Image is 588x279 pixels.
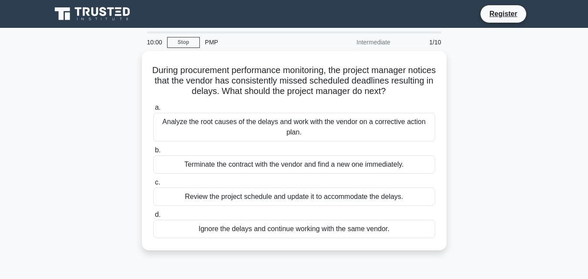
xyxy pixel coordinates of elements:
span: d. [155,211,161,218]
div: Review the project schedule and update it to accommodate the delays. [153,188,435,206]
h5: During procurement performance monitoring, the project manager notices that the vendor has consis... [152,65,436,97]
div: PMP [200,34,319,51]
span: b. [155,146,161,154]
div: Terminate the contract with the vendor and find a new one immediately. [153,155,435,174]
div: Intermediate [319,34,396,51]
a: Register [484,8,522,19]
a: Stop [167,37,200,48]
span: c. [155,178,160,186]
div: 1/10 [396,34,447,51]
div: 10:00 [142,34,167,51]
div: Ignore the delays and continue working with the same vendor. [153,220,435,238]
span: a. [155,104,161,111]
div: Analyze the root causes of the delays and work with the vendor on a corrective action plan. [153,113,435,141]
